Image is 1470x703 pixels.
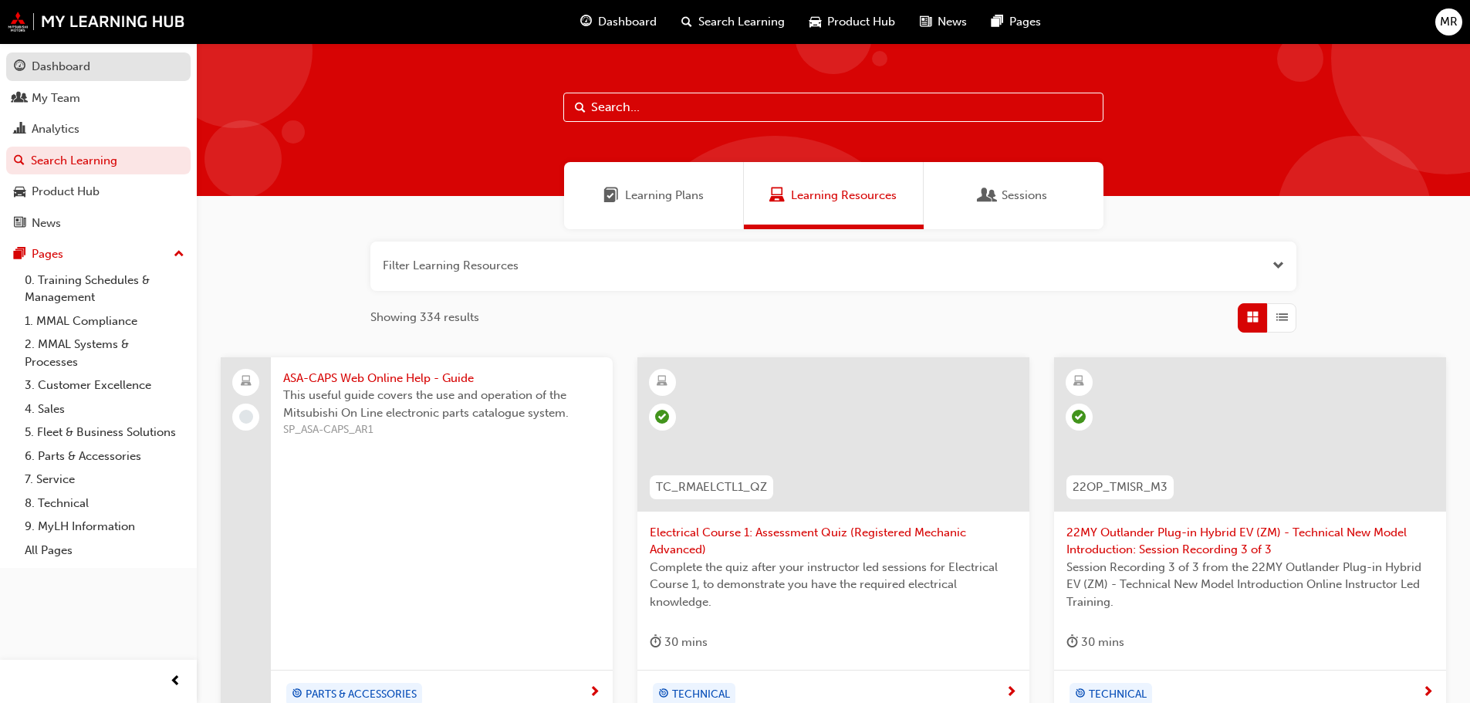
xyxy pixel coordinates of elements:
div: Product Hub [32,183,100,201]
a: 4. Sales [19,397,191,421]
a: Search Learning [6,147,191,175]
span: Sessions [1002,187,1047,204]
span: Electrical Course 1: Assessment Quiz (Registered Mechanic Advanced) [650,524,1017,559]
span: news-icon [14,217,25,231]
div: Dashboard [32,58,90,76]
a: Dashboard [6,52,191,81]
span: car-icon [14,185,25,199]
a: Learning PlansLearning Plans [564,162,744,229]
a: 7. Service [19,468,191,492]
button: Open the filter [1272,257,1284,275]
button: Pages [6,240,191,269]
span: News [938,13,967,31]
a: SessionsSessions [924,162,1103,229]
span: TC_RMAELCTL1_QZ [656,478,767,496]
span: laptop-icon [241,372,252,392]
a: 2. MMAL Systems & Processes [19,333,191,373]
input: Search... [563,93,1103,122]
span: up-icon [174,245,184,265]
span: learningRecordVerb_NONE-icon [239,410,253,424]
a: 6. Parts & Accessories [19,444,191,468]
span: ASA-CAPS Web Online Help - Guide [283,370,600,387]
span: Learning Plans [603,187,619,204]
span: List [1276,309,1288,326]
span: news-icon [920,12,931,32]
span: chart-icon [14,123,25,137]
img: mmal [8,12,185,32]
span: This useful guide covers the use and operation of the Mitsubishi On Line electronic parts catalog... [283,387,600,421]
span: learningResourceType_ELEARNING-icon [657,372,667,392]
div: 30 mins [650,633,708,652]
span: learningResourceType_ELEARNING-icon [1073,372,1084,392]
a: 3. Customer Excellence [19,373,191,397]
span: next-icon [1422,686,1434,700]
div: 30 mins [1066,633,1124,652]
a: Analytics [6,115,191,144]
span: search-icon [681,12,692,32]
div: News [32,215,61,232]
a: Learning ResourcesLearning Resources [744,162,924,229]
span: duration-icon [1066,633,1078,652]
a: Product Hub [6,177,191,206]
span: Complete the quiz after your instructor led sessions for Electrical Course 1, to demonstrate you ... [650,559,1017,611]
span: duration-icon [650,633,661,652]
span: Pages [1009,13,1041,31]
a: 0. Training Schedules & Management [19,269,191,309]
span: Product Hub [827,13,895,31]
a: My Team [6,84,191,113]
span: Search Learning [698,13,785,31]
span: guage-icon [14,60,25,74]
span: car-icon [809,12,821,32]
a: All Pages [19,539,191,563]
span: MR [1440,13,1458,31]
span: guage-icon [580,12,592,32]
a: search-iconSearch Learning [669,6,797,38]
span: pages-icon [14,248,25,262]
div: Pages [32,245,63,263]
span: prev-icon [170,672,181,691]
a: 8. Technical [19,492,191,515]
a: News [6,209,191,238]
a: 9. MyLH Information [19,515,191,539]
span: pages-icon [992,12,1003,32]
span: Grid [1247,309,1259,326]
span: people-icon [14,92,25,106]
span: Search [575,99,586,117]
div: My Team [32,90,80,107]
span: 22OP_TMISR_M3 [1073,478,1168,496]
a: pages-iconPages [979,6,1053,38]
span: search-icon [14,154,25,168]
span: next-icon [589,686,600,700]
div: Analytics [32,120,79,138]
span: Learning Resources [791,187,897,204]
span: next-icon [1005,686,1017,700]
span: learningRecordVerb_COMPLETE-icon [1072,410,1086,424]
button: MR [1435,8,1462,35]
a: 5. Fleet & Business Solutions [19,421,191,444]
span: Session Recording 3 of 3 from the 22MY Outlander Plug-in Hybrid EV (ZM) - Technical New Model Int... [1066,559,1434,611]
button: DashboardMy TeamAnalyticsSearch LearningProduct HubNews [6,49,191,240]
span: Learning Resources [769,187,785,204]
span: Showing 334 results [370,309,479,326]
a: car-iconProduct Hub [797,6,907,38]
a: news-iconNews [907,6,979,38]
span: Dashboard [598,13,657,31]
span: 22MY Outlander Plug-in Hybrid EV (ZM) - Technical New Model Introduction: Session Recording 3 of 3 [1066,524,1434,559]
span: learningRecordVerb_PASS-icon [655,410,669,424]
a: guage-iconDashboard [568,6,669,38]
span: Learning Plans [625,187,704,204]
a: 1. MMAL Compliance [19,309,191,333]
span: Sessions [980,187,995,204]
span: SP_ASA-CAPS_AR1 [283,421,600,439]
